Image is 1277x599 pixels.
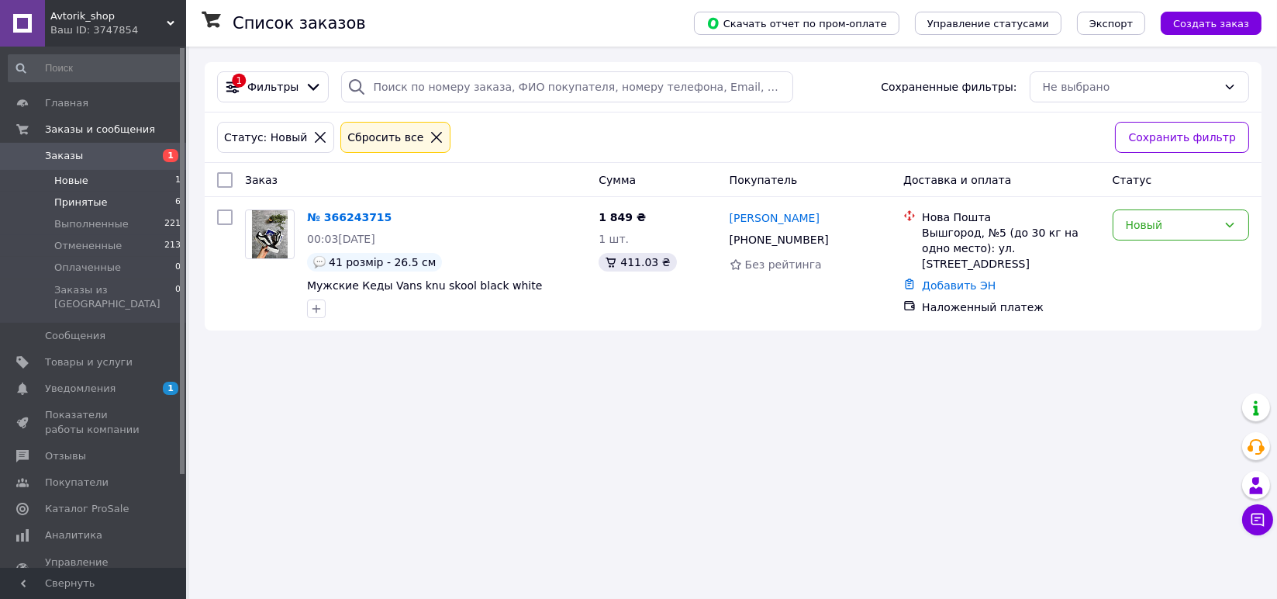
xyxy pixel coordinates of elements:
[745,258,822,271] span: Без рейтинга
[54,196,108,209] span: Принятые
[1089,18,1133,29] span: Экспорт
[903,174,1011,186] span: Доставка и оплата
[307,211,392,223] a: № 366243715
[341,71,793,102] input: Поиск по номеру заказа, ФИО покупателя, номеру телефона, Email, номеру накладной
[164,217,181,231] span: 221
[1145,16,1261,29] a: Создать заказ
[175,283,181,311] span: 0
[54,217,129,231] span: Выполненные
[175,261,181,275] span: 0
[164,239,181,253] span: 213
[1126,216,1217,234] div: Новый
[1113,174,1152,186] span: Статус
[45,502,129,516] span: Каталог ProSale
[221,129,310,146] div: Статус: Новый
[54,239,122,253] span: Отмененные
[922,279,996,292] a: Добавить ЭН
[45,476,109,490] span: Покупатели
[922,225,1099,272] div: Вышгород, №5 (до 30 кг на одно место): ул. [STREET_ADDRESS]
[45,329,105,343] span: Сообщения
[730,210,820,226] a: [PERSON_NAME]
[45,449,86,463] span: Отзывы
[175,174,181,188] span: 1
[922,209,1099,225] div: Нова Пошта
[915,12,1061,35] button: Управление статусами
[45,556,143,583] span: Управление сайтом
[45,149,83,163] span: Заказы
[45,123,155,137] span: Заказы и сообщения
[45,355,133,369] span: Товары и услуги
[245,174,278,186] span: Заказ
[1161,12,1261,35] button: Создать заказ
[313,256,326,268] img: :speech_balloon:
[927,18,1049,29] span: Управление статусами
[599,233,629,245] span: 1 шт.
[307,279,542,292] a: Мужские Кеды Vans knu skool black white
[163,382,178,395] span: 1
[245,209,295,259] a: Фото товару
[329,256,436,268] span: 41 розмір - 26.5 см
[1043,78,1217,95] div: Не выбрано
[8,54,182,82] input: Поиск
[1128,129,1236,146] span: Сохранить фильтр
[599,211,646,223] span: 1 849 ₴
[727,229,832,251] div: [PHONE_NUMBER]
[45,528,102,542] span: Аналитика
[163,149,178,162] span: 1
[694,12,899,35] button: Скачать отчет по пром-оплате
[1173,18,1249,29] span: Создать заказ
[175,196,181,209] span: 6
[706,16,887,30] span: Скачать отчет по пром-оплате
[599,174,636,186] span: Сумма
[1077,12,1145,35] button: Экспорт
[307,233,375,245] span: 00:03[DATE]
[54,174,88,188] span: Новые
[54,261,121,275] span: Оплаченные
[247,79,299,95] span: Фильтры
[45,96,88,110] span: Главная
[922,299,1099,315] div: Наложенный платеж
[45,382,116,396] span: Уведомления
[50,23,186,37] div: Ваш ID: 3747854
[45,408,143,436] span: Показатели работы компании
[1242,504,1273,535] button: Чат с покупателем
[730,174,798,186] span: Покупатель
[881,79,1016,95] span: Сохраненные фильтры:
[1115,122,1249,153] button: Сохранить фильтр
[233,14,366,33] h1: Список заказов
[54,283,175,311] span: Заказы из [GEOGRAPHIC_DATA]
[50,9,167,23] span: Avtorik_shop
[252,210,288,258] img: Фото товару
[344,129,426,146] div: Сбросить все
[599,253,676,272] div: 411.03 ₴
